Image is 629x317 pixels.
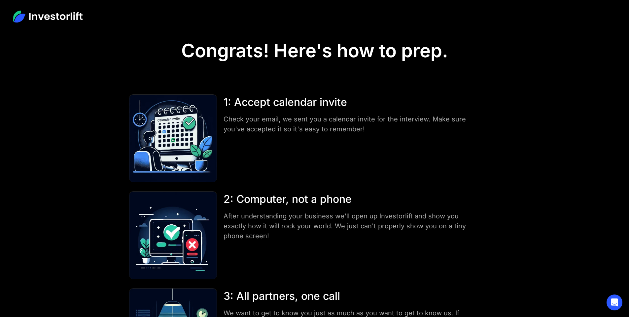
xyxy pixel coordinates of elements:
[224,211,472,241] div: After understanding your business we'll open up Investorlift and show you exactly how it will roc...
[607,294,622,310] div: Open Intercom Messenger
[224,94,472,110] div: 1: Accept calendar invite
[181,40,448,62] h1: Congrats! Here's how to prep.
[224,114,472,134] div: Check your email, we sent you a calendar invite for the interview. Make sure you've accepted it s...
[224,288,472,304] div: 3: All partners, one call
[224,191,472,207] div: 2: Computer, not a phone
